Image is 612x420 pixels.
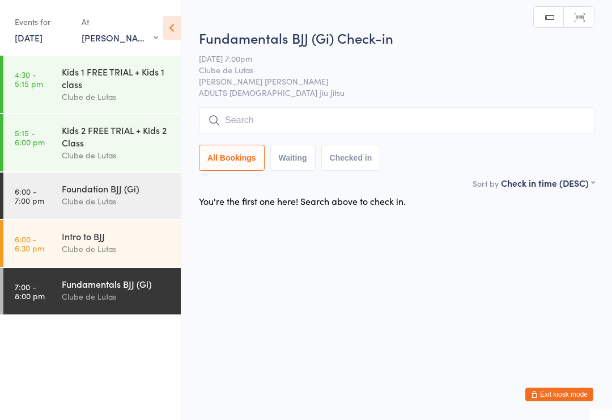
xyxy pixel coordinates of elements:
div: Check in time (DESC) [501,177,594,189]
time: 7:00 - 8:00 pm [15,282,45,300]
div: Clube de Lutas [62,149,171,162]
button: All Bookings [199,145,265,171]
div: Clube de Lutas [62,195,171,208]
div: Kids 2 FREE TRIAL + Kids 2 Class [62,124,171,149]
div: Intro to BJJ [62,230,171,242]
time: 6:00 - 7:00 pm [15,187,44,205]
button: Checked in [321,145,381,171]
div: Events for [15,12,70,31]
div: Clube de Lutas [62,290,171,303]
div: At [82,12,158,31]
a: 5:15 -6:00 pmKids 2 FREE TRIAL + Kids 2 ClassClube de Lutas [3,114,181,171]
span: [PERSON_NAME] [PERSON_NAME] [199,75,577,87]
h2: Fundamentals BJJ (Gi) Check-in [199,28,594,47]
div: [PERSON_NAME] [PERSON_NAME] [82,31,158,44]
span: Clube de Lutas [199,64,577,75]
time: 5:15 - 6:00 pm [15,128,45,146]
div: Foundation BJJ (Gi) [62,182,171,195]
div: Kids 1 FREE TRIAL + Kids 1 class [62,65,171,90]
a: 4:30 -5:15 pmKids 1 FREE TRIAL + Kids 1 classClube de Lutas [3,56,181,113]
div: Clube de Lutas [62,242,171,255]
div: Fundamentals BJJ (Gi) [62,278,171,290]
time: 6:00 - 6:30 pm [15,234,44,253]
span: [DATE] 7:00pm [199,53,577,64]
a: 6:00 -7:00 pmFoundation BJJ (Gi)Clube de Lutas [3,173,181,219]
button: Waiting [270,145,316,171]
span: ADULTS [DEMOGRAPHIC_DATA] Jiu Jitsu [199,87,594,98]
div: Clube de Lutas [62,90,171,103]
div: You're the first one here! Search above to check in. [199,195,406,207]
a: [DATE] [15,31,42,44]
input: Search [199,107,594,133]
label: Sort by [473,178,499,189]
a: 6:00 -6:30 pmIntro to BJJClube de Lutas [3,220,181,267]
time: 4:30 - 5:15 pm [15,70,43,88]
button: Exit kiosk mode [525,388,593,401]
a: 7:00 -8:00 pmFundamentals BJJ (Gi)Clube de Lutas [3,268,181,314]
